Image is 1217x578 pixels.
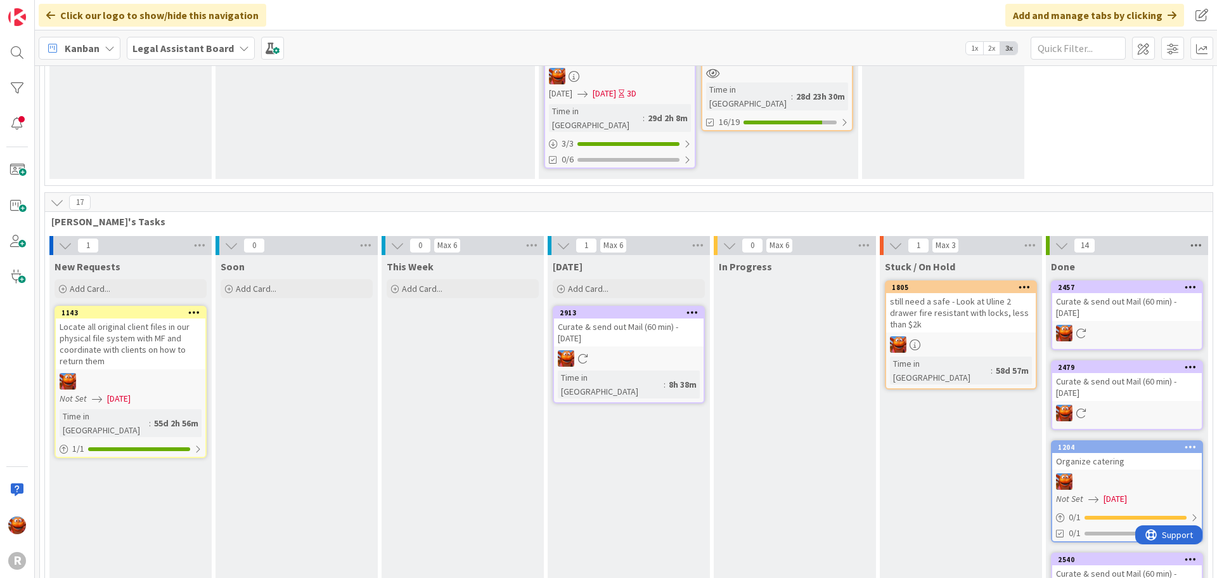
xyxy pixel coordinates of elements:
span: : [791,89,793,103]
input: Quick Filter... [1031,37,1126,60]
span: : [149,416,151,430]
i: Not Set [60,393,87,404]
div: Organize catering [1052,453,1202,470]
span: 1 / 1 [72,442,84,456]
span: [DATE] [549,87,572,100]
div: Time in [GEOGRAPHIC_DATA] [549,104,643,132]
div: Max 6 [769,242,789,249]
img: Visit kanbanzone.com [8,8,26,26]
div: 2479Curate & send out Mail (60 min) - [DATE] [1052,362,1202,401]
div: Time in [GEOGRAPHIC_DATA] [558,371,664,398]
span: Today [553,260,583,273]
div: KA [1052,473,1202,490]
div: 3D [627,87,636,100]
span: Add Card... [568,283,608,294]
span: In Progress [719,260,772,273]
a: 2913Curate & send out Mail (60 min) - [DATE]KATime in [GEOGRAPHIC_DATA]:8h 38m [553,306,705,404]
div: 8h 38m [666,378,700,391]
div: KA [1052,405,1202,421]
div: Time in [GEOGRAPHIC_DATA] [60,409,149,437]
span: 0 / 1 [1069,511,1081,524]
span: Add Card... [402,283,442,294]
div: 1805 [892,283,1036,292]
div: Max 6 [603,242,623,249]
img: KA [8,516,26,534]
span: This Week [387,260,434,273]
img: KA [549,68,565,84]
div: still need a safe - Look at Uline 2 drawer fire resistant with locks, less than $2k [886,293,1036,332]
div: 1143Locate all original client files in our physical file system with MF and coordinate with clie... [56,307,205,369]
span: Kanban [65,41,100,56]
i: Not Set [1056,493,1083,504]
div: 1805 [886,282,1036,293]
img: KA [890,336,906,353]
span: : [991,364,993,378]
div: 2457Curate & send out Mail (60 min) - [DATE] [1052,282,1202,321]
span: [DATE] [593,87,616,100]
span: 0/6 [562,153,574,166]
span: Stuck / On Hold [885,260,955,273]
a: KA[DATE][DATE]3DTime in [GEOGRAPHIC_DATA]:29d 2h 8m3/30/6 [544,35,696,169]
div: 1204 [1058,443,1202,452]
span: Kiara's Tasks [51,215,1197,228]
span: 3x [1000,42,1017,55]
a: 1143Locate all original client files in our physical file system with MF and coordinate with clie... [55,306,207,458]
div: Time in [GEOGRAPHIC_DATA] [706,82,791,110]
span: 16/19 [719,115,740,129]
span: Support [27,2,58,17]
a: 2457Curate & send out Mail (60 min) - [DATE]KA [1051,280,1203,350]
span: 3 / 3 [562,137,574,150]
span: New Requests [55,260,120,273]
span: Soon [221,260,245,273]
span: [DATE] [1104,492,1127,506]
span: 0/1 [1069,527,1081,540]
div: 2913Curate & send out Mail (60 min) - [DATE] [554,307,704,346]
div: Curate & send out Mail (60 min) - [DATE] [1052,293,1202,321]
div: KA [56,373,205,390]
img: KA [1056,325,1072,341]
a: 1204Organize cateringKANot Set[DATE]0/10/1 [1051,440,1203,542]
a: 1805still need a safe - Look at Uline 2 drawer fire resistant with locks, less than $2kKATime in ... [885,280,1037,390]
div: Curate & send out Mail (60 min) - [DATE] [1052,373,1202,401]
div: 1143 [56,307,205,319]
a: Time in [GEOGRAPHIC_DATA]:28d 23h 30m16/19 [701,35,853,131]
a: 2479Curate & send out Mail (60 min) - [DATE]KA [1051,360,1203,430]
div: KA [545,68,695,84]
span: Add Card... [236,283,276,294]
span: 0 [243,238,265,253]
div: Max 6 [437,242,457,249]
div: Curate & send out Mail (60 min) - [DATE] [554,319,704,346]
div: 3/3 [545,136,695,152]
div: KA [1052,325,1202,341]
div: 2913 [560,308,704,317]
span: 1 [576,238,597,253]
div: 2457 [1052,282,1202,293]
div: 28d 23h 30m [793,89,848,103]
div: 1143 [61,308,205,317]
div: 0/1 [1052,509,1202,525]
div: 1204Organize catering [1052,442,1202,470]
span: 2x [983,42,1000,55]
div: 1/1 [56,441,205,457]
div: 2540 [1052,554,1202,565]
div: R [8,552,26,570]
div: 1204 [1052,442,1202,453]
span: 1 [908,238,929,253]
div: Locate all original client files in our physical file system with MF and coordinate with clients ... [56,319,205,369]
img: KA [558,350,574,367]
div: KA [886,336,1036,353]
span: Done [1051,260,1075,273]
span: 17 [69,195,91,210]
div: 2479 [1052,362,1202,373]
div: Click our logo to show/hide this navigation [39,4,266,27]
span: : [664,378,666,391]
span: : [643,111,645,125]
div: 55d 2h 56m [151,416,202,430]
div: 2913 [554,307,704,319]
div: Add and manage tabs by clicking [1005,4,1184,27]
span: 0 [742,238,763,253]
div: Time in [GEOGRAPHIC_DATA] [890,357,991,384]
span: Add Card... [70,283,110,294]
div: Max 3 [936,242,955,249]
div: 58d 57m [993,364,1032,378]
